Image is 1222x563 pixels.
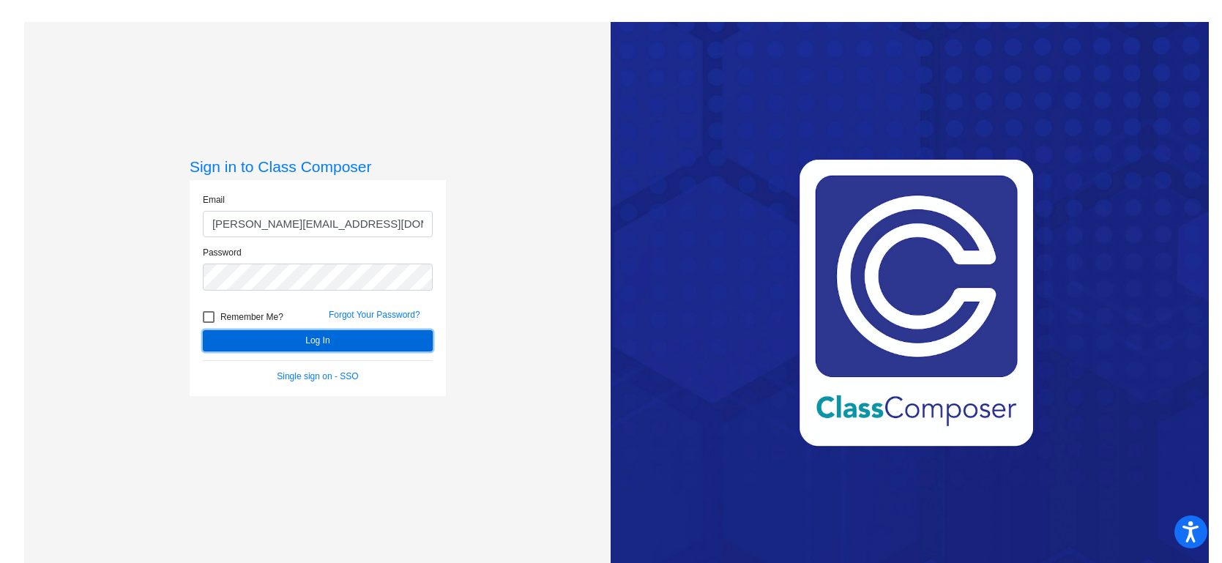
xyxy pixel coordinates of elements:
[203,193,225,206] label: Email
[203,330,433,351] button: Log In
[329,310,420,320] a: Forgot Your Password?
[220,308,283,326] span: Remember Me?
[190,157,446,176] h3: Sign in to Class Composer
[277,371,358,381] a: Single sign on - SSO
[203,246,242,259] label: Password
